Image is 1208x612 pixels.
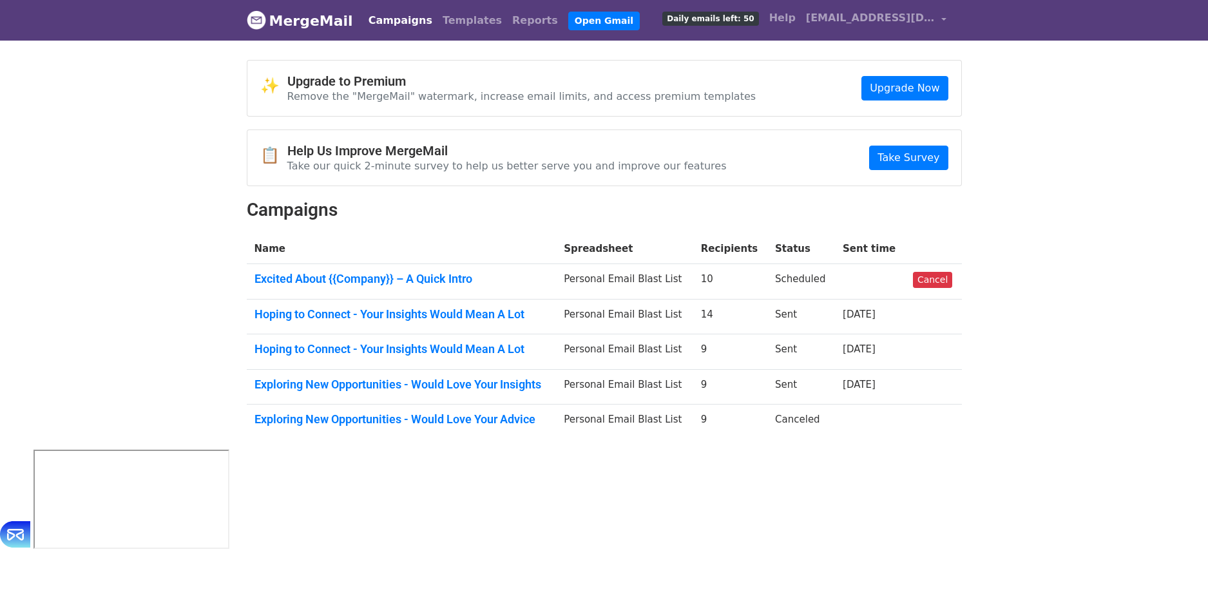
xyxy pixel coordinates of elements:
td: 10 [693,264,767,300]
td: Personal Email Blast List [556,264,693,300]
a: [DATE] [843,309,876,320]
a: [EMAIL_ADDRESS][DOMAIN_NAME] [801,5,952,35]
a: Help [764,5,801,31]
a: Cancel [913,272,952,288]
span: 📋 [260,146,287,165]
span: [EMAIL_ADDRESS][DOMAIN_NAME] [806,10,935,26]
td: Sent [767,334,835,370]
a: Upgrade Now [861,76,948,100]
a: Take Survey [869,146,948,170]
th: Sent time [835,234,905,264]
td: Sent [767,299,835,334]
a: Excited About {{Company}} – A Quick Intro [254,272,549,286]
a: MergeMail [247,7,353,34]
td: Sent [767,369,835,405]
a: Daily emails left: 50 [657,5,763,31]
td: 9 [693,369,767,405]
a: Templates [437,8,507,33]
a: Hoping to Connect - Your Insights Would Mean A Lot [254,342,549,356]
h4: Upgrade to Premium [287,73,756,89]
img: MergeMail logo [247,10,266,30]
a: [DATE] [843,343,876,355]
td: Personal Email Blast List [556,299,693,334]
a: Reports [507,8,563,33]
a: [DATE] [843,379,876,390]
td: Personal Email Blast List [556,334,693,370]
td: Canceled [767,405,835,439]
td: 9 [693,405,767,439]
a: Exploring New Opportunities - Would Love Your Advice [254,412,549,426]
td: Personal Email Blast List [556,369,693,405]
td: Scheduled [767,264,835,300]
a: Exploring New Opportunities - Would Love Your Insights [254,378,549,392]
td: 14 [693,299,767,334]
span: ✨ [260,77,287,95]
th: Recipients [693,234,767,264]
td: Personal Email Blast List [556,405,693,439]
h2: Campaigns [247,199,962,221]
p: Remove the "MergeMail" watermark, increase email limits, and access premium templates [287,90,756,103]
th: Status [767,234,835,264]
td: 9 [693,334,767,370]
a: Hoping to Connect - Your Insights Would Mean A Lot [254,307,549,321]
a: Open Gmail [568,12,640,30]
p: Take our quick 2-minute survey to help us better serve you and improve our features [287,159,727,173]
th: Name [247,234,557,264]
h4: Help Us Improve MergeMail [287,143,727,158]
a: Campaigns [363,8,437,33]
span: Daily emails left: 50 [662,12,758,26]
th: Spreadsheet [556,234,693,264]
